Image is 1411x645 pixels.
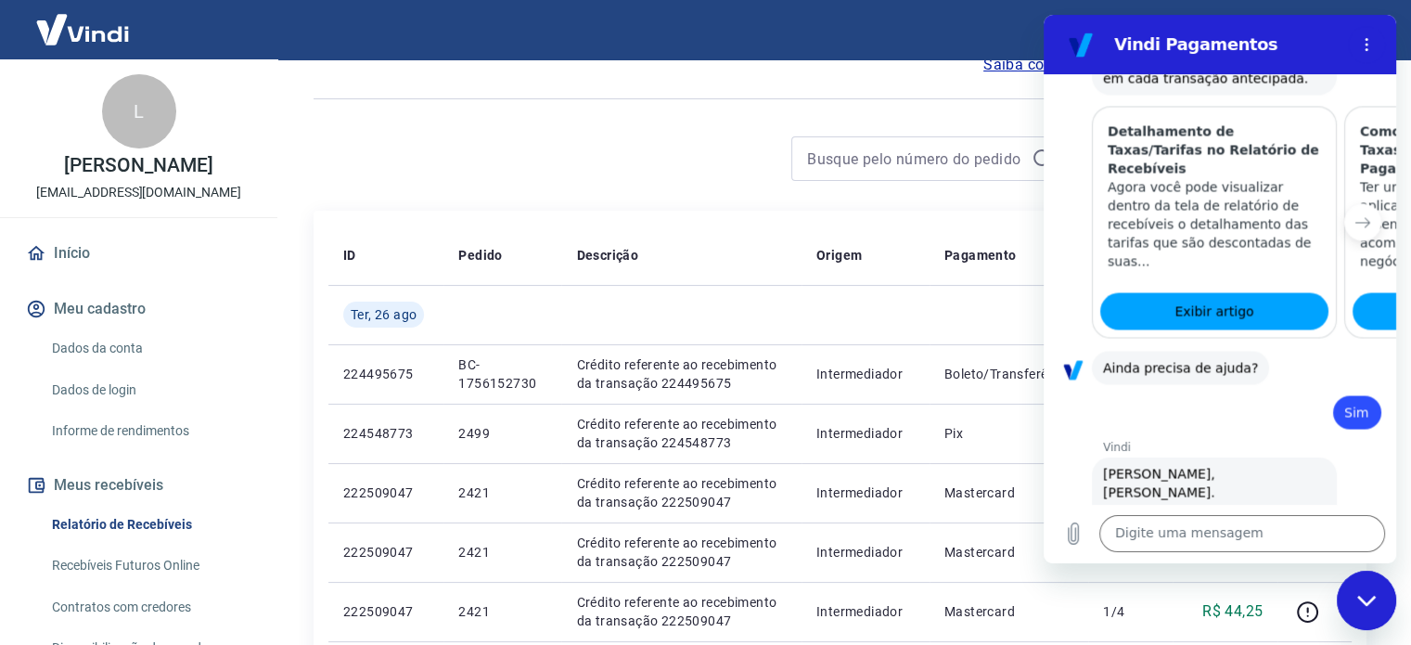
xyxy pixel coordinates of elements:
span: Sim [301,390,325,405]
button: Carregar arquivo [11,500,48,537]
a: Dados de login [45,371,255,409]
p: Crédito referente ao recebimento da transação 222509047 [576,474,786,511]
p: 222509047 [343,484,429,502]
p: 224548773 [343,424,429,443]
img: Vindi [22,1,143,58]
p: 2499 [458,424,546,443]
p: Pagamento [944,246,1017,264]
button: Sair [1322,13,1389,47]
span: [PERSON_NAME], [PERSON_NAME]. Como posso ajudar? [59,451,191,522]
p: Intermediador [816,543,915,561]
p: 2421 [458,484,546,502]
p: Mastercard [944,543,1073,561]
p: [EMAIL_ADDRESS][DOMAIN_NAME] [36,183,241,202]
a: Dados da conta [45,329,255,368]
p: 222509047 [343,602,429,621]
a: Início [22,233,255,274]
p: Intermediador [816,424,915,443]
p: Crédito referente ao recebimento da transação 222509047 [576,534,786,571]
p: Crédito referente ao recebimento da transação 224548773 [576,415,786,452]
a: Relatório de Recebíveis [45,506,255,544]
p: R$ 44,25 [1202,600,1263,623]
input: Busque pelo número do pedido [807,145,1024,173]
a: Recebíveis Futuros Online [45,547,255,585]
p: Mastercard [944,484,1073,502]
p: Crédito referente ao recebimento da transação 222509047 [576,593,786,630]
a: Informe de rendimentos [45,412,255,450]
p: Intermediador [816,365,915,383]
p: BC-1756152730 [458,355,546,393]
a: Exibir artigo: 'Como visualizar as suas Taxas e Repasse na Vindi Pagamentos?' [309,277,537,315]
p: Crédito referente ao recebimento da transação 224495675 [576,355,786,393]
iframe: Botão para abrir a janela de mensagens, conversa em andamento [1337,571,1396,630]
p: Mastercard [944,602,1073,621]
p: Intermediador [816,602,915,621]
a: Contratos com credores [45,588,255,626]
span: Ter, 26 ago [351,305,417,324]
p: Ter uma visão clara das tarifas aplicadas em suas vendas é essencial para a gestão e acompanhamen... [316,162,530,255]
p: Boleto/Transferência [944,365,1073,383]
p: 2421 [458,602,546,621]
p: ID [343,246,356,264]
p: 1/4 [1103,602,1158,621]
h3: Como visualizar as suas Taxas e Repasse na Vindi Pagamentos? [316,107,530,162]
p: Descrição [576,246,638,264]
div: L [102,74,176,148]
a: Saiba como funciona a programação dos recebimentos [983,54,1366,76]
button: Meus recebíveis [22,465,255,506]
p: Pedido [458,246,502,264]
p: [PERSON_NAME] [64,156,212,175]
button: Meu cadastro [22,289,255,329]
iframe: Janela de mensagens [1044,15,1396,563]
p: Intermediador [816,484,915,502]
p: 222509047 [343,543,429,561]
p: 224495675 [343,365,429,383]
p: Vindi [59,425,353,440]
span: Ainda precisa de ajuda? [59,345,214,360]
p: Origem [816,246,862,264]
p: 2421 [458,543,546,561]
p: Pix [944,424,1073,443]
